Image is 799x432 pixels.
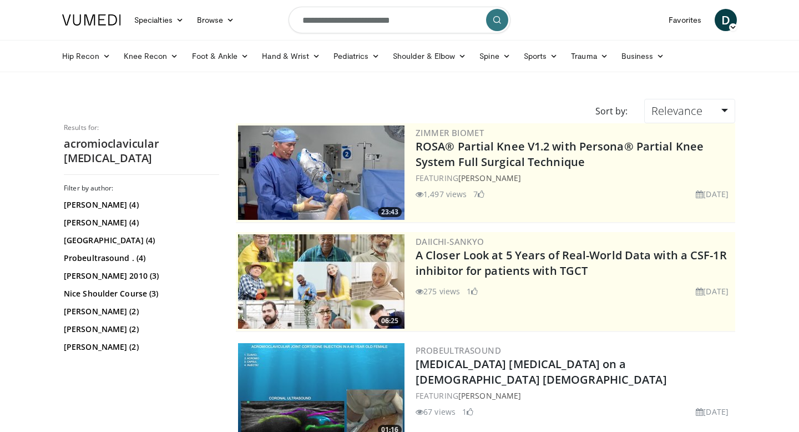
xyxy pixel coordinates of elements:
a: Zimmer Biomet [416,127,484,138]
a: [PERSON_NAME] (2) [64,306,216,317]
h2: acromioclavicular [MEDICAL_DATA] [64,137,219,165]
a: Business [615,45,671,67]
a: [PERSON_NAME] (2) [64,324,216,335]
a: Spine [473,45,517,67]
a: 23:43 [238,125,404,220]
a: [PERSON_NAME] (2) [64,341,216,353]
a: Nice Shoulder Course (3) [64,288,216,299]
a: Specialties [128,9,190,31]
a: Knee Recon [117,45,185,67]
div: FEATURING [416,172,733,184]
img: VuMedi Logo [62,14,121,26]
a: Browse [190,9,241,31]
span: 06:25 [378,316,402,326]
a: A Closer Look at 5 Years of Real-World Data with a CSF-1R inhibitor for patients with TGCT [416,248,727,278]
h3: Filter by author: [64,184,219,193]
img: 99b1778f-d2b2-419a-8659-7269f4b428ba.300x170_q85_crop-smart_upscale.jpg [238,125,404,220]
a: 06:25 [238,234,404,329]
img: 93c22cae-14d1-47f0-9e4a-a244e824b022.png.300x170_q85_crop-smart_upscale.jpg [238,234,404,329]
input: Search topics, interventions [289,7,510,33]
a: Daiichi-Sankyo [416,236,484,247]
div: FEATURING [416,390,733,401]
li: 1,497 views [416,188,467,200]
a: [PERSON_NAME] [458,173,521,183]
li: 67 views [416,406,456,418]
a: [PERSON_NAME] [458,390,521,401]
a: [GEOGRAPHIC_DATA] (4) [64,235,216,246]
a: ROSA® Partial Knee V1.2 with Persona® Partial Knee System Full Surgical Technique [416,139,704,169]
p: Results for: [64,123,219,132]
a: Shoulder & Elbow [386,45,473,67]
a: Trauma [564,45,615,67]
li: 275 views [416,285,460,297]
a: Hand & Wrist [255,45,327,67]
span: Relevance [651,103,702,118]
a: Hip Recon [55,45,117,67]
a: [PERSON_NAME] (4) [64,199,216,210]
a: Foot & Ankle [185,45,256,67]
a: Probeultrasound [416,345,501,356]
a: [MEDICAL_DATA] [MEDICAL_DATA] on a [DEMOGRAPHIC_DATA] [DEMOGRAPHIC_DATA] [416,356,667,387]
a: Favorites [662,9,708,31]
li: 1 [467,285,478,297]
li: 7 [473,188,484,200]
a: Sports [517,45,565,67]
li: [DATE] [696,406,729,418]
a: [PERSON_NAME] (4) [64,217,216,228]
a: Probeultrasound . (4) [64,253,216,264]
a: D [715,9,737,31]
span: 23:43 [378,207,402,217]
a: [PERSON_NAME] 2010 (3) [64,270,216,282]
li: [DATE] [696,188,729,200]
div: Sort by: [587,99,636,123]
li: [DATE] [696,285,729,297]
a: Pediatrics [327,45,386,67]
li: 1 [462,406,473,418]
a: Relevance [644,99,735,123]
